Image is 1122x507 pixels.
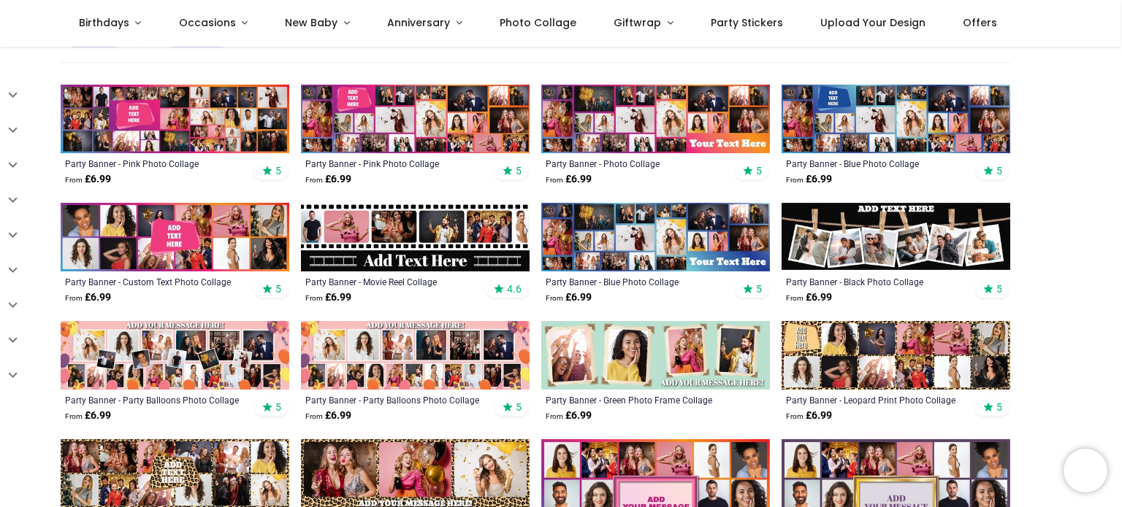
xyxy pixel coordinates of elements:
[275,282,281,295] span: 5
[786,276,962,287] a: Party Banner - Black Photo Collage
[786,412,804,420] span: From
[541,85,770,153] img: Personalised Party Banner - Photo Collage - 23 Photo Upload
[79,15,129,30] span: Birthdays
[711,15,783,30] span: Party Stickers
[546,158,722,169] a: Party Banner - Photo Collage
[820,15,926,30] span: Upload Your Design
[61,203,289,271] img: Personalised Party Banner - Custom Text Photo Collage - 12 Photo Upload
[996,400,1002,414] span: 5
[305,412,323,420] span: From
[546,409,592,423] strong: £ 6.99
[786,409,832,423] strong: £ 6.99
[305,294,323,302] span: From
[546,172,592,187] strong: £ 6.99
[786,176,804,184] span: From
[963,15,997,30] span: Offers
[65,172,111,187] strong: £ 6.99
[65,158,241,169] a: Party Banner - Pink Photo Collage
[786,172,832,187] strong: £ 6.99
[65,412,83,420] span: From
[546,412,563,420] span: From
[516,164,522,177] span: 5
[387,15,450,30] span: Anniversary
[786,294,804,302] span: From
[782,203,1010,271] img: Personalised Party Banner - Black Photo Collage - 6 Photo Upload
[305,176,323,184] span: From
[996,164,1002,177] span: 5
[275,164,281,177] span: 5
[541,321,770,390] img: Personalised Party Banner - Green Photo Frame Collage - 4 Photo Upload
[546,290,592,305] strong: £ 6.99
[546,394,722,406] a: Party Banner - Green Photo Frame Collage
[301,321,530,390] img: Personalised Party Banner - Party Balloons Photo Collage - 17 Photo Upload
[305,409,351,423] strong: £ 6.99
[546,276,722,287] a: Party Banner - Blue Photo Collage
[507,282,522,295] span: 4.6
[305,276,481,287] a: Party Banner - Movie Reel Collage
[305,172,351,187] strong: £ 6.99
[500,15,576,30] span: Photo Collage
[301,203,530,271] img: Personalised Party Banner - Movie Reel Collage - 6 Photo Upload
[1064,449,1107,492] iframe: Brevo live chat
[756,164,762,177] span: 5
[786,394,962,406] a: Party Banner - Leopard Print Photo Collage
[305,158,481,169] a: Party Banner - Pink Photo Collage
[786,290,832,305] strong: £ 6.99
[305,290,351,305] strong: £ 6.99
[305,394,481,406] a: Party Banner - Party Balloons Photo Collage
[546,294,563,302] span: From
[65,394,241,406] a: Party Banner - Party Balloons Photo Collage
[614,15,661,30] span: Giftwrap
[782,85,1010,153] img: Personalised Party Banner - Blue Photo Collage - Custom Text & 25 Photo upload
[996,282,1002,295] span: 5
[61,321,289,390] img: Personalised Party Banner - Party Balloons Photo Collage - 22 Photo Upload
[756,282,762,295] span: 5
[65,409,111,423] strong: £ 6.99
[179,15,236,30] span: Occasions
[301,85,530,153] img: Personalised Party Banner - Pink Photo Collage - Custom Text & 25 Photo Upload
[275,400,281,414] span: 5
[285,15,337,30] span: New Baby
[61,85,289,153] img: Personalised Party Banner - Pink Photo Collage - Add Text & 30 Photo Upload
[65,176,83,184] span: From
[65,290,111,305] strong: £ 6.99
[786,158,962,169] a: Party Banner - Blue Photo Collage
[65,294,83,302] span: From
[782,321,1010,390] img: Personalised Party Banner - Leopard Print Photo Collage - 11 Photo Upload
[516,400,522,414] span: 5
[541,203,770,271] img: Personalised Party Banner - Blue Photo Collage - 23 Photo upload
[546,176,563,184] span: From
[65,276,241,287] a: Party Banner - Custom Text Photo Collage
